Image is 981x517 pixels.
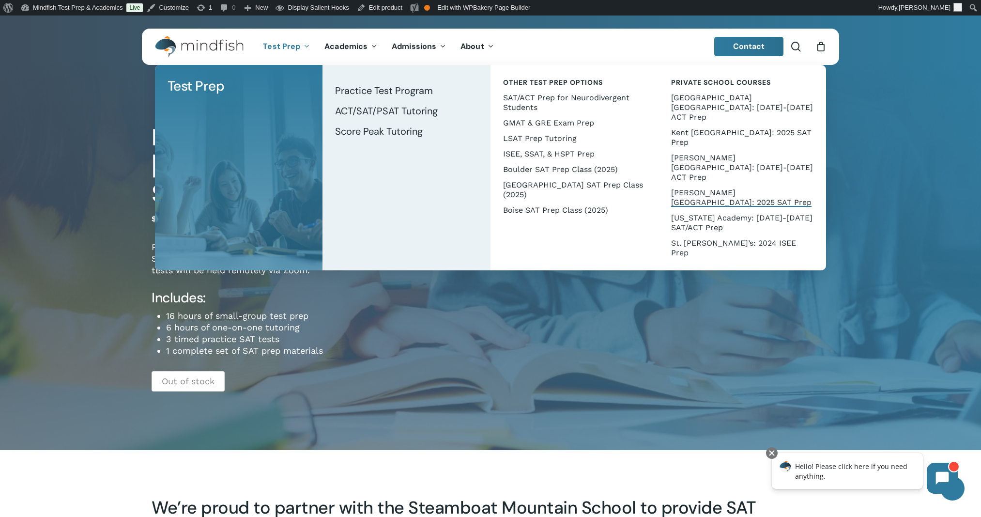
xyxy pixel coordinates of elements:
a: Academics [317,43,384,51]
li: 1 complete set of SAT prep materials [166,345,490,357]
span: Admissions [392,41,436,51]
a: Boulder SAT Prep Class (2025) [500,162,649,177]
a: LSAT Prep Tutoring [500,131,649,146]
a: ISEE, SSAT, & HSPT Prep [500,146,649,162]
span: ISEE, SSAT, & HSPT Prep [503,149,595,158]
span: Score Peak Tutoring [335,125,423,138]
span: ACT/SAT/PSAT Tutoring [335,105,438,117]
a: About [453,43,501,51]
span: $ [152,214,156,223]
span: [US_STATE] Academy: [DATE]-[DATE] SAT/ACT Prep [671,213,812,232]
span: About [460,41,484,51]
a: St. [PERSON_NAME]’s: 2024 ISEE Prep [668,235,817,261]
a: Contact [714,37,784,56]
a: GMAT & GRE Exam Prep [500,115,649,131]
a: [PERSON_NAME][GEOGRAPHIC_DATA]: 2025 SAT Prep [668,185,817,210]
span: Boise SAT Prep Class (2025) [503,205,608,215]
span: [PERSON_NAME] [899,4,950,11]
span: Private School Courses [671,78,771,87]
a: Score Peak Tutoring [332,121,481,141]
a: Other Test Prep Options [500,75,649,90]
iframe: Chatbot [762,445,967,503]
a: Admissions [384,43,453,51]
li: 6 hours of one-on-one tutoring [166,322,490,333]
span: GMAT & GRE Exam Prep [503,118,594,127]
a: Kent [GEOGRAPHIC_DATA]: 2025 SAT Prep [668,125,817,150]
li: 16 hours of small-group test prep [166,310,490,322]
a: [GEOGRAPHIC_DATA] SAT Prep Class (2025) [500,177,649,203]
span: Test Prep [168,77,225,95]
a: Practice Test Program [332,80,481,101]
a: SAT/ACT Prep for Neurodivergent Students [500,90,649,115]
span: Contact [733,41,765,51]
p: Prep for the SAT on [DATE] (or any test thereafter). Enrollment limited to Steamboat Mountain Sch... [152,241,490,289]
span: LSAT Prep Tutoring [503,134,577,143]
span: Practice Test Program [335,84,433,97]
p: Out of stock [152,371,225,392]
span: SAT/ACT Prep for Neurodivergent Students [503,93,629,112]
a: [PERSON_NAME][GEOGRAPHIC_DATA]: [DATE]-[DATE] ACT Prep [668,150,817,185]
a: Boise SAT Prep Class (2025) [500,203,649,218]
span: [GEOGRAPHIC_DATA] [GEOGRAPHIC_DATA]: [DATE]-[DATE] ACT Prep [671,93,813,122]
nav: Main Menu [256,29,501,65]
span: [PERSON_NAME][GEOGRAPHIC_DATA]: [DATE]-[DATE] ACT Prep [671,153,813,182]
span: Test Prep [263,41,300,51]
span: [GEOGRAPHIC_DATA] SAT Prep Class (2025) [503,180,643,199]
span: Kent [GEOGRAPHIC_DATA]: 2025 SAT Prep [671,128,812,147]
span: Other Test Prep Options [503,78,603,87]
span: St. [PERSON_NAME]’s: 2024 ISEE Prep [671,238,796,257]
a: Test Prep [165,75,313,98]
h1: Protected: [GEOGRAPHIC_DATA] – 2025 SAT Prep (for SAT on [DATE]) [152,124,490,208]
bdi: 1,199.00 [152,214,186,223]
span: Academics [324,41,368,51]
span: [PERSON_NAME][GEOGRAPHIC_DATA]: 2025 SAT Prep [671,188,812,207]
a: Private School Courses [668,75,817,90]
header: Main Menu [142,29,839,65]
a: Cart [815,41,826,52]
span: Boulder SAT Prep Class (2025) [503,165,618,174]
a: Test Prep [256,43,317,51]
a: [US_STATE] Academy: [DATE]-[DATE] SAT/ACT Prep [668,210,817,235]
div: OK [424,5,430,11]
a: Live [126,3,143,12]
a: [GEOGRAPHIC_DATA] [GEOGRAPHIC_DATA]: [DATE]-[DATE] ACT Prep [668,90,817,125]
li: 3 timed practice SAT tests [166,333,490,345]
a: ACT/SAT/PSAT Tutoring [332,101,481,121]
h4: Includes: [152,289,490,307]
